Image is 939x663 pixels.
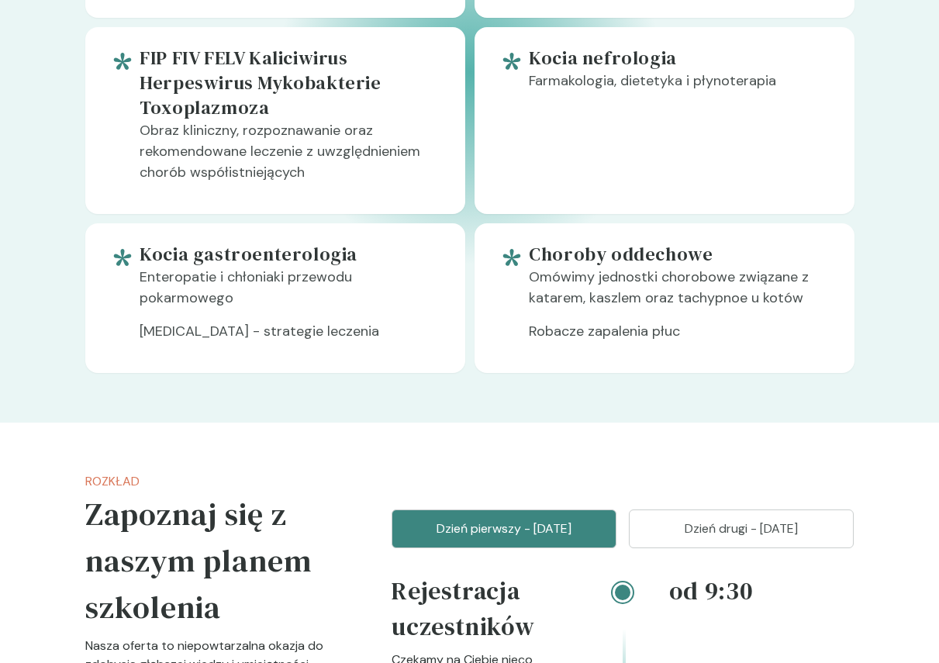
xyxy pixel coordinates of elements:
p: Farmakologia, dietetyka i płynoterapia [529,71,829,104]
h5: Zapoznaj się z naszym planem szkolenia [85,491,342,630]
button: Dzień pierwszy - [DATE] [392,509,616,548]
h4: od 9:30 [669,573,854,609]
h5: FIP FIV FELV Kaliciwirus Herpeswirus Mykobakterie Toxoplazmoza [140,46,440,120]
p: Dzień drugi - [DATE] [648,520,834,538]
p: Dzień pierwszy - [DATE] [411,520,597,538]
p: Rozkład [85,472,342,491]
p: Omówimy jednostki chorobowe związane z katarem, kaszlem oraz tachypnoe u kotów [529,267,829,321]
h4: Rejestracja uczestników [392,573,576,651]
p: Obraz kliniczny, rozpoznawanie oraz rekomendowane leczenie z uwzględnieniem chorób współistniejących [140,120,440,195]
p: [MEDICAL_DATA] - strategie leczenia [140,321,440,354]
p: Robacze zapalenia płuc [529,321,829,354]
button: Dzień drugi - [DATE] [629,509,854,548]
h5: Choroby oddechowe [529,242,829,267]
p: Enteropatie i chłoniaki przewodu pokarmowego [140,267,440,321]
h5: Kocia nefrologia [529,46,829,71]
h5: Kocia gastroenterologia [140,242,440,267]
